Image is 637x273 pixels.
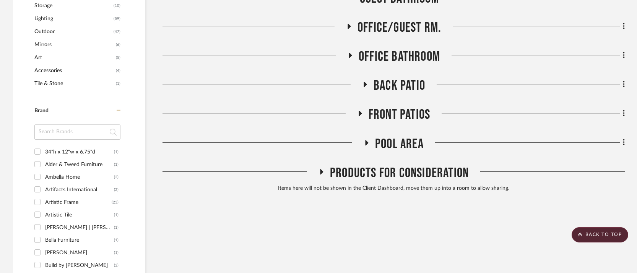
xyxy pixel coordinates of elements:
[34,77,114,90] span: Tile & Stone
[45,171,114,183] div: Ambella Home
[116,39,120,51] span: (6)
[45,196,112,208] div: Artistic Frame
[357,19,441,36] span: Office/Guest Rm.
[34,38,114,51] span: Mirrors
[162,184,625,193] div: Items here will not be shown in the Client Dashboard, move them up into a room to allow sharing.
[114,234,119,246] div: (1)
[114,259,119,271] div: (2)
[34,108,49,113] span: Brand
[112,196,119,208] div: (23)
[116,78,120,90] span: (1)
[116,52,120,64] span: (5)
[375,136,424,152] span: Pool Area
[34,124,120,140] input: Search Brands
[114,247,119,259] div: (1)
[45,158,114,171] div: Alder & Tweed Furniture
[45,221,114,234] div: [PERSON_NAME] | [PERSON_NAME]
[114,171,119,183] div: (2)
[34,12,112,25] span: Lighting
[114,221,119,234] div: (1)
[34,25,112,38] span: Outdoor
[114,209,119,221] div: (1)
[34,51,114,64] span: Art
[45,234,114,246] div: Bella Furniture
[45,259,114,271] div: Build by [PERSON_NAME]
[45,209,114,221] div: Artistic Tile
[330,165,469,181] span: Products For Consideration
[114,146,119,158] div: (1)
[359,48,440,65] span: Office Bathroom
[45,184,114,196] div: Artifacts International
[114,26,120,38] span: (47)
[45,146,114,158] div: 34"h x 12"w x 6.75"d
[116,65,120,77] span: (4)
[572,227,628,242] scroll-to-top-button: BACK TO TOP
[45,247,114,259] div: [PERSON_NAME]
[114,184,119,196] div: (2)
[114,158,119,171] div: (1)
[374,78,425,94] span: Back Patio
[34,64,114,77] span: Accessories
[114,13,120,25] span: (59)
[369,107,430,123] span: Front Patios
